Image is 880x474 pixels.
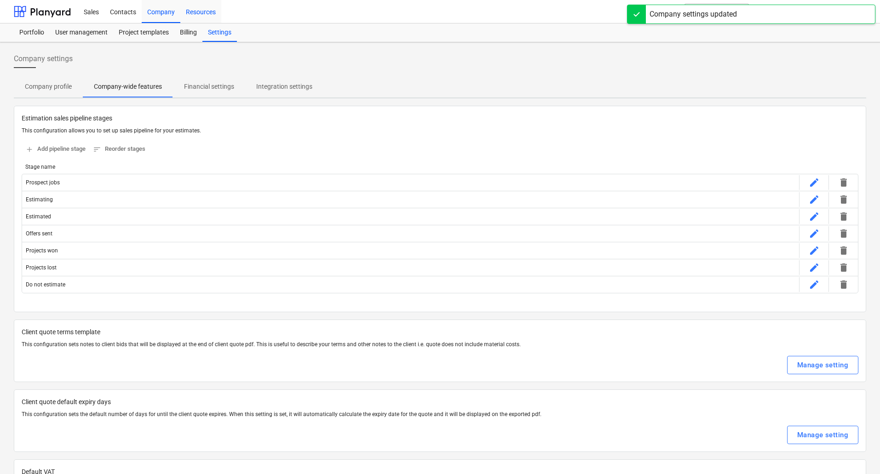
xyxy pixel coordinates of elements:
[797,359,848,371] div: Manage setting
[256,82,312,91] p: Integration settings
[50,23,113,42] a: User management
[93,144,145,154] span: Reorder stages
[25,164,796,170] div: Stage name
[809,228,820,239] span: edit
[809,245,820,256] span: edit
[26,196,53,203] div: Estimating
[113,23,174,42] a: Project templates
[809,262,820,273] span: edit
[787,356,858,374] button: Manage setting
[22,114,858,123] p: Estimation sales pipeline stages
[838,211,849,222] span: delete
[22,397,858,407] p: Client quote default expiry days
[174,23,202,42] a: Billing
[26,281,65,288] div: Do not estimate
[797,429,848,441] div: Manage setting
[14,53,73,64] span: Company settings
[94,82,162,91] p: Company-wide features
[93,145,101,154] span: sort
[26,230,52,237] div: Offers sent
[838,279,849,290] span: delete
[22,341,858,348] p: This configuration sets notes to client bids that will be displayed at the end of client quote pd...
[809,177,820,188] span: edit
[22,127,858,135] p: This configuration allows you to set up sales pipeline for your estimates.
[809,194,820,205] span: edit
[25,82,72,91] p: Company profile
[838,177,849,188] span: delete
[26,264,57,271] div: Projects lost
[89,142,149,156] button: Reorder stages
[202,23,237,42] a: Settings
[25,145,34,154] span: add
[14,23,50,42] a: Portfolio
[809,279,820,290] span: edit
[184,82,234,91] p: Financial settings
[22,142,89,156] button: Add pipeline stage
[22,327,858,337] p: Client quote terms template
[809,211,820,222] span: edit
[838,245,849,256] span: delete
[650,9,737,20] div: Company settings updated
[838,194,849,205] span: delete
[22,411,858,418] p: This configuration sets the default number of days for until the client quote expires. When this ...
[25,144,86,154] span: Add pipeline stage
[787,426,858,444] button: Manage setting
[838,228,849,239] span: delete
[26,213,51,220] div: Estimated
[838,262,849,273] span: delete
[26,247,58,254] div: Projects won
[26,179,60,186] div: Prospect jobs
